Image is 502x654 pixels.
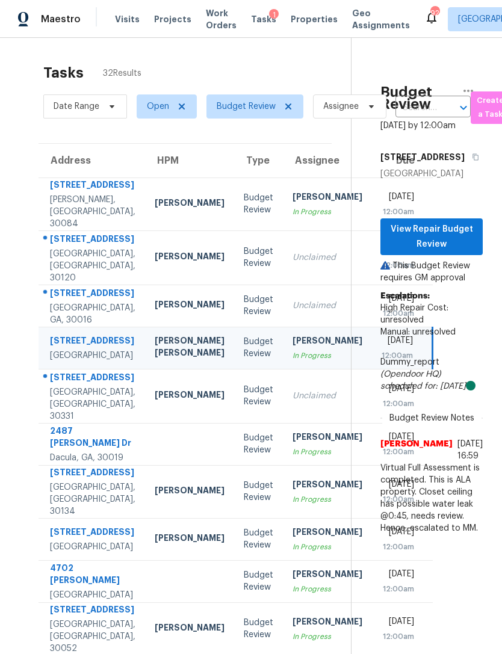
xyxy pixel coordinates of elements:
[380,356,483,392] div: Dummy_report
[380,462,483,534] span: Virtual Full Assessment is completed. This is ALA property. Closet ceiling has possible water lea...
[244,294,273,318] div: Budget Review
[155,197,225,212] div: [PERSON_NAME]
[155,250,225,265] div: [PERSON_NAME]
[380,292,430,300] b: Escalations:
[50,350,135,362] div: [GEOGRAPHIC_DATA]
[155,389,225,404] div: [PERSON_NAME]
[50,248,135,284] div: [GEOGRAPHIC_DATA], [GEOGRAPHIC_DATA], 30120
[155,298,225,313] div: [PERSON_NAME]
[155,484,225,499] div: [PERSON_NAME]
[155,622,225,637] div: [PERSON_NAME]
[395,99,437,117] input: Search by address
[50,179,135,194] div: [STREET_ADDRESS]
[380,438,453,462] span: [PERSON_NAME]
[39,144,145,177] th: Address
[244,480,273,504] div: Budget Review
[380,86,454,110] h2: Budget Review
[323,100,359,113] span: Assignee
[54,100,99,113] span: Date Range
[50,233,135,248] div: [STREET_ADDRESS]
[293,526,362,541] div: [PERSON_NAME]
[293,493,362,505] div: In Progress
[244,432,273,456] div: Budget Review
[380,370,441,378] i: (Opendoor HQ)
[50,526,135,541] div: [STREET_ADDRESS]
[380,382,466,390] i: scheduled for: [DATE]
[293,251,362,264] div: Unclaimed
[293,191,362,206] div: [PERSON_NAME]
[380,151,465,163] h5: [STREET_ADDRESS]
[293,390,362,402] div: Unclaimed
[293,300,362,312] div: Unclaimed
[155,532,225,547] div: [PERSON_NAME]
[50,541,135,553] div: [GEOGRAPHIC_DATA]
[115,13,140,25] span: Visits
[50,589,135,601] div: [GEOGRAPHIC_DATA]
[154,13,191,25] span: Projects
[293,206,362,218] div: In Progress
[50,386,135,422] div: [GEOGRAPHIC_DATA], [GEOGRAPHIC_DATA], 30331
[50,562,135,589] div: 4702 [PERSON_NAME]
[380,120,456,132] div: [DATE] by 12:00am
[382,412,482,424] span: Budget Review Notes
[244,569,273,593] div: Budget Review
[455,99,472,116] button: Open
[293,446,362,458] div: In Progress
[50,466,135,481] div: [STREET_ADDRESS]
[244,527,273,551] div: Budget Review
[291,13,338,25] span: Properties
[244,245,273,270] div: Budget Review
[293,431,362,446] div: [PERSON_NAME]
[234,144,283,177] th: Type
[244,384,273,408] div: Budget Review
[217,100,276,113] span: Budget Review
[269,9,279,21] div: 1
[50,425,135,452] div: 2487 [PERSON_NAME] Dr
[50,194,135,230] div: [PERSON_NAME], [GEOGRAPHIC_DATA], 30084
[50,603,135,619] div: [STREET_ADDRESS]
[293,631,362,643] div: In Progress
[50,371,135,386] div: [STREET_ADDRESS]
[50,335,135,350] div: [STREET_ADDRESS]
[206,7,237,31] span: Work Orders
[430,7,439,19] div: 92
[465,146,481,168] button: Copy Address
[293,615,362,631] div: [PERSON_NAME]
[457,440,483,460] span: [DATE] 16:59
[244,617,273,641] div: Budget Review
[50,481,135,517] div: [GEOGRAPHIC_DATA], [GEOGRAPHIC_DATA], 30134
[147,100,169,113] span: Open
[244,336,273,360] div: Budget Review
[244,192,273,216] div: Budget Review
[283,144,372,177] th: Assignee
[380,218,483,255] button: View Repair Budget Review
[103,67,141,79] span: 32 Results
[293,335,362,350] div: [PERSON_NAME]
[380,168,483,180] div: [GEOGRAPHIC_DATA]
[251,15,276,23] span: Tasks
[293,478,362,493] div: [PERSON_NAME]
[293,568,362,583] div: [PERSON_NAME]
[352,7,410,31] span: Geo Assignments
[50,452,135,464] div: Dacula, GA, 30019
[293,350,362,362] div: In Progress
[380,260,483,284] p: This Budget Review requires GM approval
[50,302,135,326] div: [GEOGRAPHIC_DATA], GA, 30016
[293,541,362,553] div: In Progress
[50,287,135,302] div: [STREET_ADDRESS]
[43,67,84,79] h2: Tasks
[390,222,473,251] span: View Repair Budget Review
[293,583,362,595] div: In Progress
[41,13,81,25] span: Maestro
[380,304,448,324] span: High Repair Cost: unresolved
[155,335,225,362] div: [PERSON_NAME] [PERSON_NAME]
[380,328,456,336] span: Manual: unresolved
[145,144,234,177] th: HPM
